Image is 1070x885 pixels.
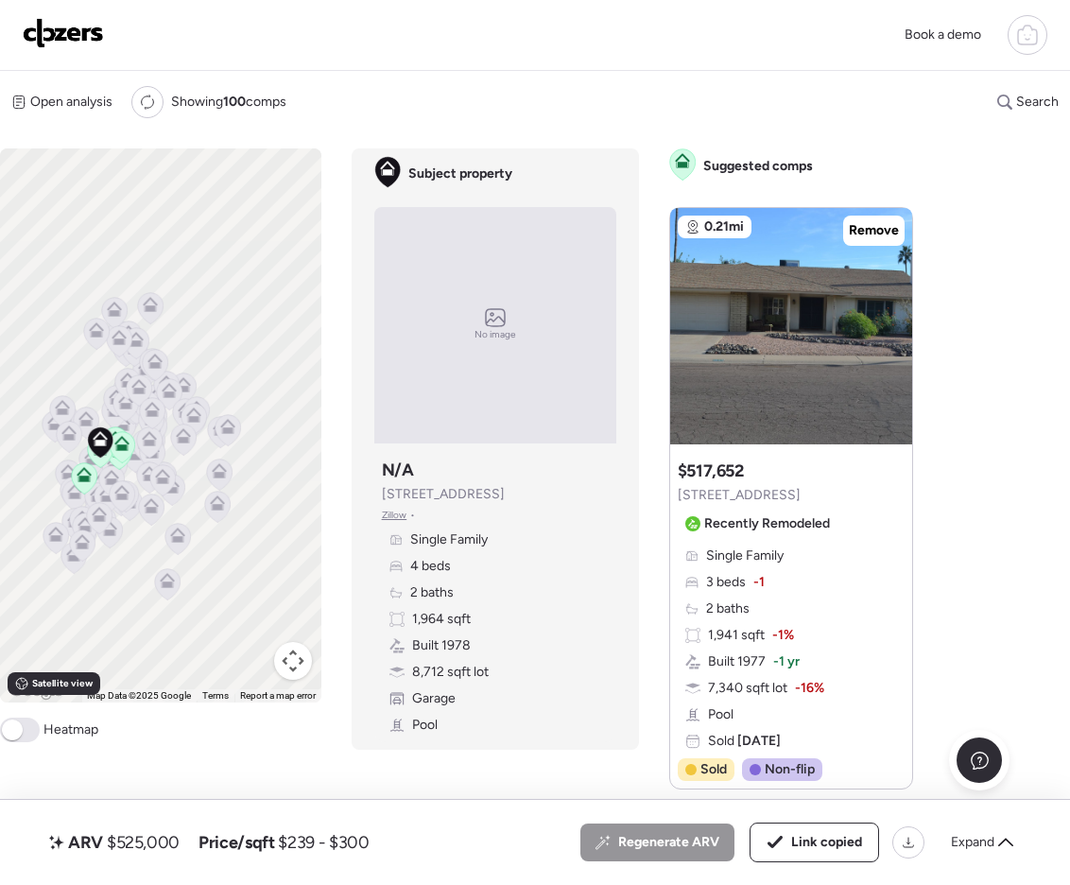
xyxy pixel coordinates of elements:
[198,831,274,854] span: Price/sqft
[410,530,488,549] span: Single Family
[706,599,750,618] span: 2 baths
[678,460,744,482] h3: $517,652
[703,157,813,176] span: Suggested comps
[678,486,801,505] span: [STREET_ADDRESS]
[412,610,471,629] span: 1,964 sqft
[107,831,180,854] span: $525,000
[87,690,191,701] span: Map Data ©2025 Google
[1016,93,1059,112] span: Search
[30,93,112,112] span: Open analysis
[408,165,512,183] span: Subject property
[951,833,994,852] span: Expand
[412,689,456,708] span: Garage
[773,652,800,671] span: -1 yr
[849,221,899,240] span: Remove
[706,573,746,592] span: 3 beds
[23,18,104,48] img: Logo
[278,831,369,854] span: $239 - $300
[905,26,981,43] span: Book a demo
[382,508,407,523] span: Zillow
[734,733,781,749] span: [DATE]
[202,690,229,701] a: Terms (opens in new tab)
[43,720,98,739] span: Heatmap
[412,636,471,655] span: Built 1978
[618,833,719,852] span: Regenerate ARV
[410,508,415,523] span: •
[795,679,824,698] span: -16%
[412,716,438,735] span: Pool
[708,626,765,645] span: 1,941 sqft
[753,573,765,592] span: -1
[382,459,414,481] h3: N/A
[706,547,784,565] span: Single Family
[171,93,286,112] span: Showing comps
[704,514,830,533] span: Recently Remodeled
[240,690,316,701] a: Report a map error
[708,679,787,698] span: 7,340 sqft lot
[475,327,516,342] span: No image
[772,626,794,645] span: -1%
[410,557,451,576] span: 4 beds
[5,678,67,703] img: Google
[32,676,93,691] span: Satellite view
[708,732,781,751] span: Sold
[765,760,815,779] span: Non-flip
[68,831,103,854] span: ARV
[223,94,246,110] span: 100
[704,217,744,236] span: 0.21mi
[274,642,312,680] button: Map camera controls
[708,705,733,724] span: Pool
[382,485,505,504] span: [STREET_ADDRESS]
[708,652,766,671] span: Built 1977
[412,663,489,682] span: 8,712 sqft lot
[410,583,454,602] span: 2 baths
[5,678,67,703] a: Open this area in Google Maps (opens a new window)
[791,833,862,852] span: Link copied
[700,760,727,779] span: Sold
